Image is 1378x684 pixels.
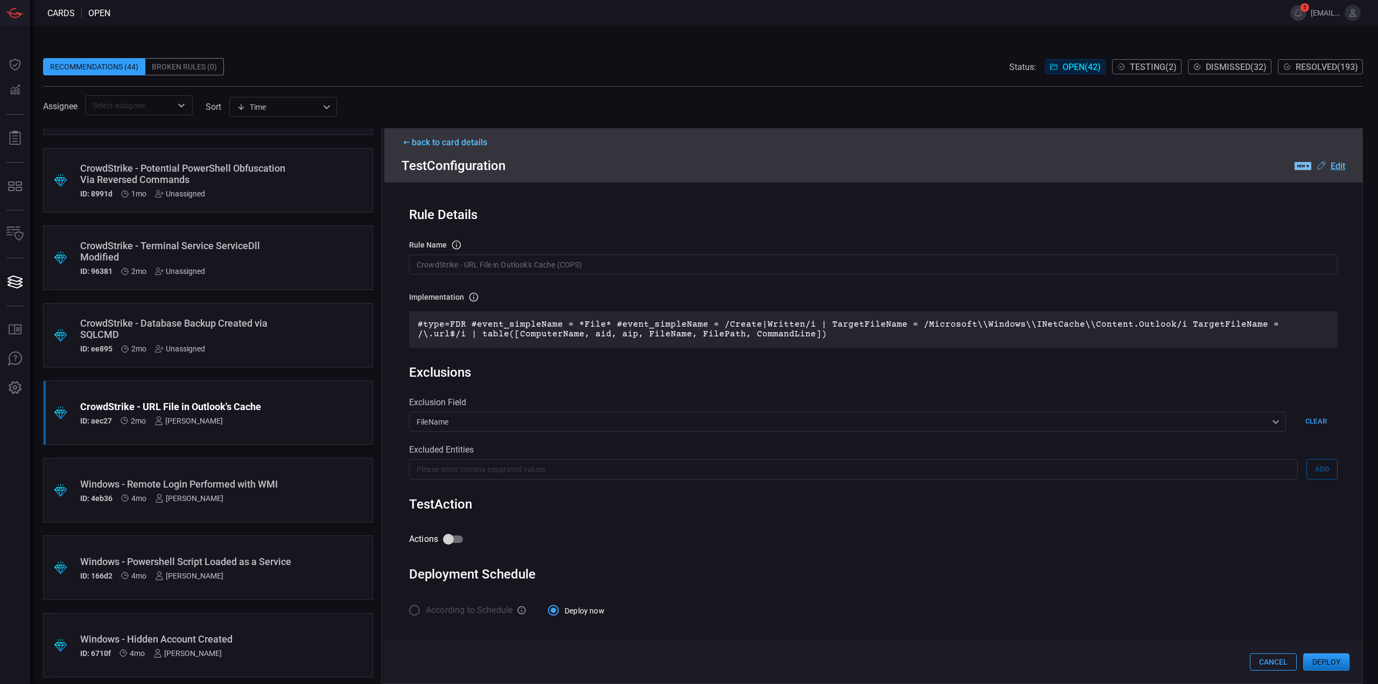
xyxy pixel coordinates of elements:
[1206,62,1267,72] span: Dismissed ( 32 )
[145,58,224,75] div: Broken Rules (0)
[131,189,146,198] span: Jun 28, 2025 11:17 PM
[409,397,1338,407] div: Exclusion Field
[409,207,1338,222] div: Rule Details
[88,8,110,18] span: open
[409,497,1338,512] div: Test Action
[80,401,295,412] div: CrowdStrike - URL File in Outlook's Cache
[1130,62,1177,72] span: Testing ( 2 )
[1303,653,1349,671] button: Deploy
[565,605,604,617] span: Deploy now
[2,346,28,372] button: Ask Us A Question
[153,649,222,658] div: [PERSON_NAME]
[409,255,1338,274] input: Rule name
[131,344,146,353] span: Jun 15, 2025 1:38 AM
[1296,62,1358,72] span: Resolved ( 193 )
[1295,412,1338,432] button: Clear
[1188,59,1271,74] button: Dismissed(32)
[426,604,512,617] span: According to Schedule
[1311,9,1340,17] span: [EMAIL_ADDRESS][DOMAIN_NAME]
[402,158,1345,173] div: Test Configuration
[80,163,295,185] div: CrowdStrike - Potential PowerShell Obfuscation Via Reversed Commands
[409,241,447,249] h3: rule Name
[80,240,295,263] div: CrowdStrike - Terminal Service ServiceDll Modified
[80,478,295,490] div: Windows - Remote Login Performed with WMI
[47,8,75,18] span: Cards
[43,101,78,111] span: Assignee
[155,189,205,198] div: Unassigned
[2,317,28,343] button: Rule Catalog
[1331,161,1345,171] u: Edit
[237,102,320,112] div: Time
[80,189,113,198] h5: ID: 8991d
[174,98,189,113] button: Open
[155,344,205,353] div: Unassigned
[88,98,172,112] input: Select assignee
[80,417,112,425] h5: ID: aec27
[418,320,1329,339] p: #type=FDR #event_simpleName = *File* #event_simpleName = /Create|Written/i | TargetFileName = /Mi...
[1300,3,1309,12] span: 5
[409,293,464,301] h3: Implementation
[1112,59,1182,74] button: Testing(2)
[80,572,113,580] h5: ID: 166d2
[1290,5,1306,21] button: 5
[409,533,438,546] span: Actions
[131,494,146,503] span: Apr 20, 2025 12:23 AM
[409,445,1338,455] div: Excluded Entities
[206,102,221,112] label: sort
[154,417,223,425] div: [PERSON_NAME]
[409,412,1286,432] div: FileName
[80,494,113,503] h5: ID: 4eb36
[402,137,1345,147] div: back to card details
[80,556,295,567] div: Windows - Powershell Script Loaded as a Service
[2,375,28,401] button: Preferences
[43,58,145,75] div: Recommendations (44)
[1045,59,1106,74] button: Open(42)
[1250,653,1297,671] button: Cancel
[2,173,28,199] button: MITRE - Detection Posture
[80,344,113,353] h5: ID: ee895
[80,649,111,658] h5: ID: 6710f
[2,269,28,295] button: Cards
[2,77,28,103] button: Detections
[1063,62,1101,72] span: Open ( 42 )
[80,267,113,276] h5: ID: 96381
[131,572,146,580] span: Apr 06, 2025 12:12 AM
[409,567,1338,582] div: Deployment Schedule
[2,52,28,77] button: Dashboard
[409,459,1298,479] input: Please enter comma separated values
[1278,59,1363,74] button: Resolved(193)
[155,267,205,276] div: Unassigned
[80,633,295,645] div: Windows - Hidden Account Created
[1009,62,1036,72] span: Status:
[80,318,295,340] div: CrowdStrike - Database Backup Created via SQLCMD
[131,417,146,425] span: Jun 15, 2025 1:38 AM
[2,221,28,247] button: Inventory
[409,365,471,380] div: Exclusions
[155,494,223,503] div: [PERSON_NAME]
[130,649,145,658] span: Mar 30, 2025 12:32 AM
[131,267,146,276] span: Jun 22, 2025 2:38 AM
[2,125,28,151] button: Reports
[155,572,223,580] div: [PERSON_NAME]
